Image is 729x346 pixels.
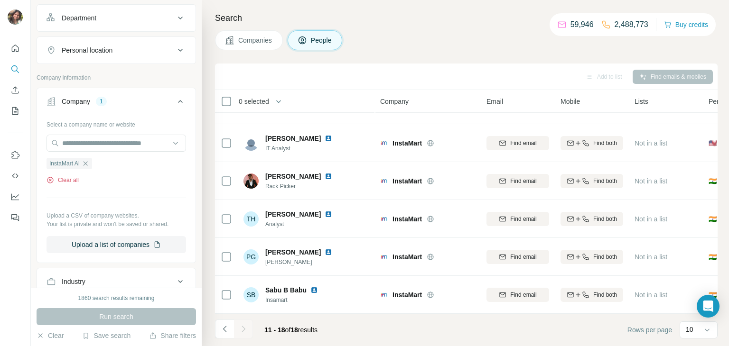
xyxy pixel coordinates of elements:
[486,288,549,302] button: Find email
[265,144,344,153] span: IT Analyst
[243,136,259,151] img: Avatar
[47,117,186,129] div: Select a company name or website
[243,211,259,227] div: TH
[593,177,617,185] span: Find both
[593,139,617,147] span: Find both
[215,319,234,338] button: Navigate to previous page
[486,212,549,226] button: Find email
[8,167,23,184] button: Use Surfe API
[593,291,617,299] span: Find both
[593,215,617,223] span: Find both
[37,39,196,62] button: Personal location
[62,13,96,23] div: Department
[510,215,536,223] span: Find email
[265,285,307,295] span: Sabu B Babu
[380,177,388,185] img: Logo of InstaMart
[709,176,717,186] span: 🇮🇳
[635,97,648,106] span: Lists
[290,326,298,334] span: 18
[510,177,536,185] span: Find email
[215,11,718,25] h4: Search
[635,253,667,261] span: Not in a list
[635,215,667,223] span: Not in a list
[697,295,720,318] div: Open Intercom Messenger
[96,97,107,106] div: 1
[8,146,23,164] button: Use Surfe on LinkedIn
[8,102,23,119] button: My lists
[238,36,273,45] span: Companies
[8,9,23,25] img: Avatar
[37,331,64,340] button: Clear
[635,291,667,299] span: Not in a list
[325,248,332,256] img: LinkedIn logo
[243,287,259,302] div: SB
[78,294,155,302] div: 1860 search results remaining
[265,247,321,257] span: [PERSON_NAME]
[325,210,332,218] img: LinkedIn logo
[47,236,186,253] button: Upload a list of companies
[380,215,388,223] img: Logo of InstaMart
[510,253,536,261] span: Find email
[49,159,80,168] span: InstaMart AI
[664,18,708,31] button: Buy credits
[393,176,422,186] span: InstaMart
[486,97,503,106] span: Email
[393,290,422,300] span: InstaMart
[709,214,717,224] span: 🇮🇳
[393,138,422,148] span: InstaMart
[561,212,623,226] button: Find both
[561,288,623,302] button: Find both
[47,211,186,220] p: Upload a CSV of company websites.
[243,173,259,189] img: Avatar
[265,258,344,266] span: [PERSON_NAME]
[8,209,23,226] button: Feedback
[8,40,23,57] button: Quick start
[265,182,344,191] span: Rack Picker
[37,7,196,29] button: Department
[243,249,259,264] div: PG
[561,174,623,188] button: Find both
[310,286,318,294] img: LinkedIn logo
[393,252,422,262] span: InstaMart
[486,174,549,188] button: Find email
[285,326,291,334] span: of
[325,135,332,142] img: LinkedIn logo
[627,325,672,335] span: Rows per page
[709,138,717,148] span: 🇺🇸
[37,90,196,117] button: Company1
[393,214,422,224] span: InstaMart
[37,270,196,293] button: Industry
[686,325,693,334] p: 10
[380,139,388,147] img: Logo of InstaMart
[325,173,332,180] img: LinkedIn logo
[510,291,536,299] span: Find email
[265,296,329,304] span: Insamart
[635,177,667,185] span: Not in a list
[510,139,536,147] span: Find email
[486,136,549,150] button: Find email
[47,220,186,228] p: Your list is private and won't be saved or shared.
[264,326,318,334] span: results
[8,188,23,205] button: Dashboard
[47,176,79,184] button: Clear all
[62,97,90,106] div: Company
[62,277,85,286] div: Industry
[561,136,623,150] button: Find both
[593,253,617,261] span: Find both
[265,134,321,143] span: [PERSON_NAME]
[709,252,717,262] span: 🇮🇳
[265,220,344,228] span: Analyst
[486,250,549,264] button: Find email
[561,250,623,264] button: Find both
[380,253,388,261] img: Logo of InstaMart
[264,326,285,334] span: 11 - 18
[37,73,196,82] p: Company information
[615,19,648,30] p: 2,488,773
[149,331,196,340] button: Share filters
[62,46,112,55] div: Personal location
[265,172,321,181] span: [PERSON_NAME]
[635,139,667,147] span: Not in a list
[265,209,321,219] span: [PERSON_NAME]
[570,19,594,30] p: 59,946
[311,36,333,45] span: People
